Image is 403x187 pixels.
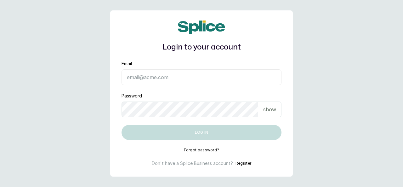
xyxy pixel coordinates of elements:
button: Log in [122,125,281,140]
h1: Login to your account [122,42,281,53]
p: show [263,106,276,113]
label: Email [122,61,132,67]
button: Register [236,160,251,167]
p: Don't have a Splice Business account? [152,160,233,167]
button: Forgot password? [184,148,219,153]
input: email@acme.com [122,69,281,85]
label: Password [122,93,142,99]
